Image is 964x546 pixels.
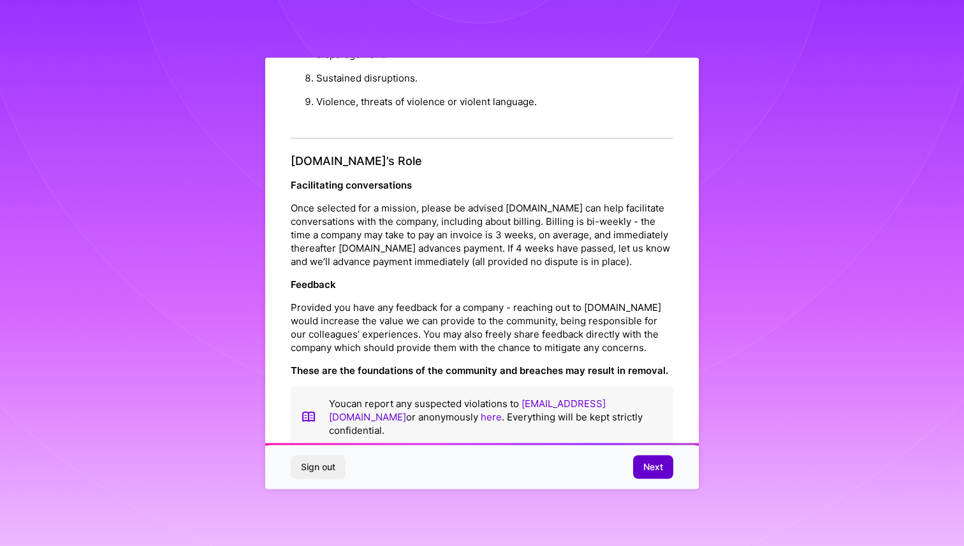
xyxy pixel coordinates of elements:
strong: Feedback [291,278,336,290]
strong: Facilitating conversations [291,178,412,190]
a: here [481,410,502,422]
p: Provided you have any feedback for a company - reaching out to [DOMAIN_NAME] would increase the v... [291,300,673,354]
button: Next [633,456,673,478]
button: Sign out [291,456,346,478]
p: Once selected for a mission, please be advised [DOMAIN_NAME] can help facilitate conversations wi... [291,201,673,268]
span: Next [643,461,663,473]
li: Sustained disruptions. [316,66,673,90]
span: Sign out [301,461,335,473]
img: book icon [301,396,316,436]
li: Violence, threats of violence or violent language. [316,90,673,113]
a: [EMAIL_ADDRESS][DOMAIN_NAME] [329,397,606,422]
strong: These are the foundations of the community and breaches may result in removal. [291,364,668,376]
p: You can report any suspected violations to or anonymously . Everything will be kept strictly conf... [329,396,663,436]
h4: [DOMAIN_NAME]’s Role [291,154,673,168]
